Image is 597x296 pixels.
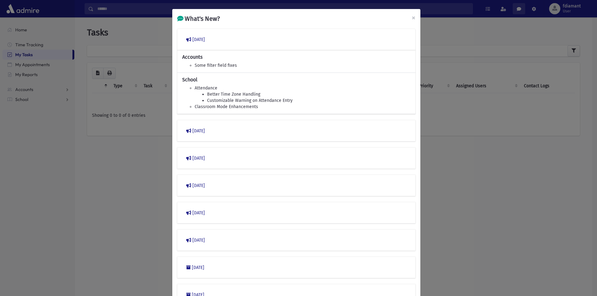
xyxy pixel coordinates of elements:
h6: School [182,77,410,83]
button: [DATE] [182,125,410,136]
li: Some filter field fixes [195,62,410,69]
li: Customizable Warning on Attendance Entry [207,98,410,104]
button: [DATE] [182,34,410,45]
button: [DATE] [182,180,410,191]
li: Classroom Mode Enhancements [195,104,410,110]
button: [DATE] [182,207,410,218]
span: × [412,13,415,22]
li: Attendance [195,85,410,91]
h6: Accounts [182,54,410,60]
li: Better Time Zone Handling [207,91,410,98]
button: [DATE] [182,262,410,273]
button: [DATE] [182,153,410,164]
button: Close [407,9,420,26]
h5: What's New? [177,14,220,23]
button: [DATE] [182,235,410,246]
